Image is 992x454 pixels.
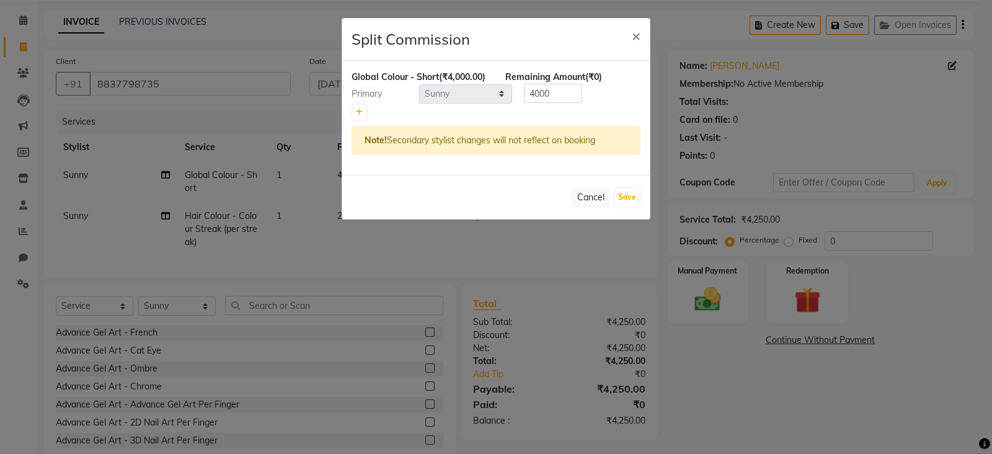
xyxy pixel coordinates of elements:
[615,189,639,206] button: Save
[352,71,439,82] span: Global Colour - Short
[352,28,470,50] h4: Split Commission
[439,71,485,82] span: (₹4,000.00)
[342,87,419,100] div: Primary
[352,126,640,155] div: Secondary stylist changes will not reflect on booking
[632,26,640,45] span: ×
[572,188,610,207] button: Cancel
[622,18,650,53] button: Close
[365,135,387,146] strong: Note!
[585,71,602,82] span: (₹0)
[505,71,585,82] span: Remaining Amount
